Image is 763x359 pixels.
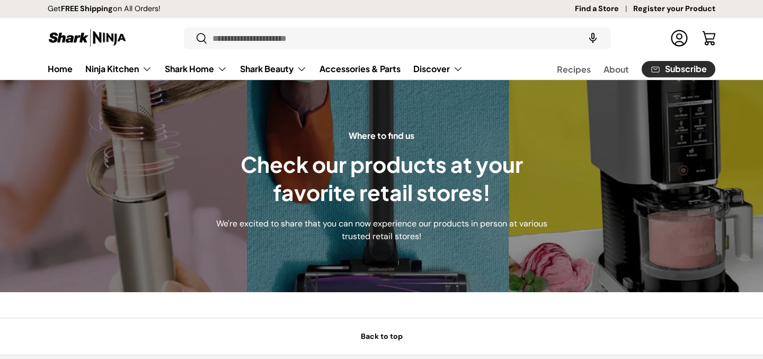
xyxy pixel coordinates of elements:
p: Where to find us [215,129,548,142]
summary: Shark Beauty [234,58,313,80]
span: Subscribe [665,65,707,73]
nav: Secondary [531,58,715,80]
a: Shark Beauty [240,58,307,80]
h1: Check our products at your favorite retail stores! [215,151,548,206]
speech-search-button: Search by voice [576,27,610,50]
summary: Ninja Kitchen [79,58,158,80]
a: Discover [413,58,463,80]
a: Register your Product [633,3,715,15]
a: Home [48,58,73,79]
a: About [604,59,629,80]
a: Shark Home [165,58,227,80]
a: Ninja Kitchen [85,58,152,80]
summary: Discover [407,58,469,80]
img: Shark Ninja Philippines [48,28,127,48]
a: Find a Store [575,3,633,15]
a: Recipes [557,59,591,80]
nav: Primary [48,58,463,80]
a: Accessories & Parts [320,58,401,79]
strong: FREE Shipping [61,4,113,13]
summary: Shark Home [158,58,234,80]
p: We're excited to share that you can now experience our products in person at various trusted reta... [215,217,548,243]
a: Subscribe [642,61,715,77]
p: Get on All Orders! [48,3,161,15]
